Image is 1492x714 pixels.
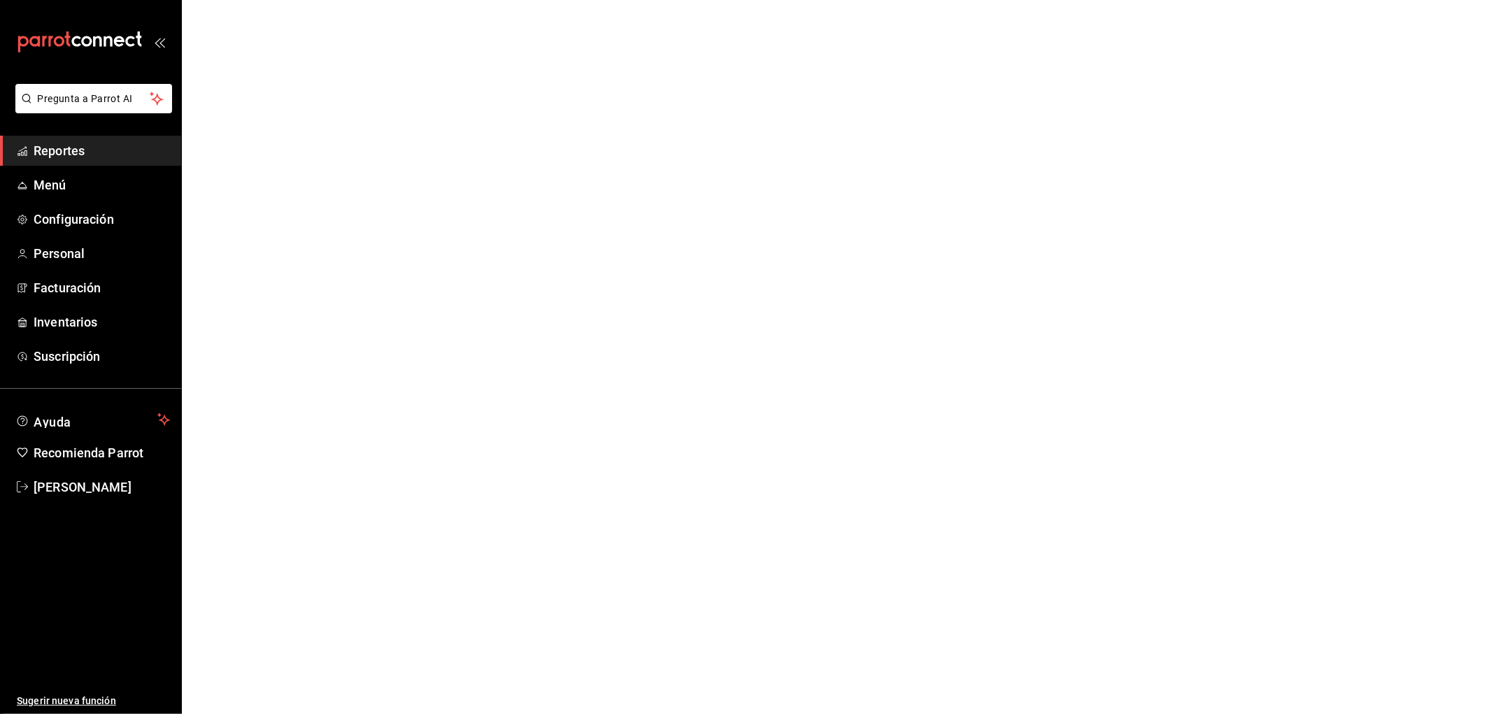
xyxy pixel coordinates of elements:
span: Ayuda [34,411,152,428]
span: Recomienda Parrot [34,443,170,462]
span: Pregunta a Parrot AI [38,92,150,106]
button: Pregunta a Parrot AI [15,84,172,113]
span: Facturación [34,278,170,297]
a: Pregunta a Parrot AI [10,101,172,116]
span: Suscripción [34,347,170,366]
span: Personal [34,244,170,263]
span: Menú [34,176,170,194]
span: Inventarios [34,313,170,331]
span: [PERSON_NAME] [34,478,170,497]
span: Configuración [34,210,170,229]
span: Sugerir nueva función [17,694,170,708]
span: Reportes [34,141,170,160]
button: open_drawer_menu [154,36,165,48]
